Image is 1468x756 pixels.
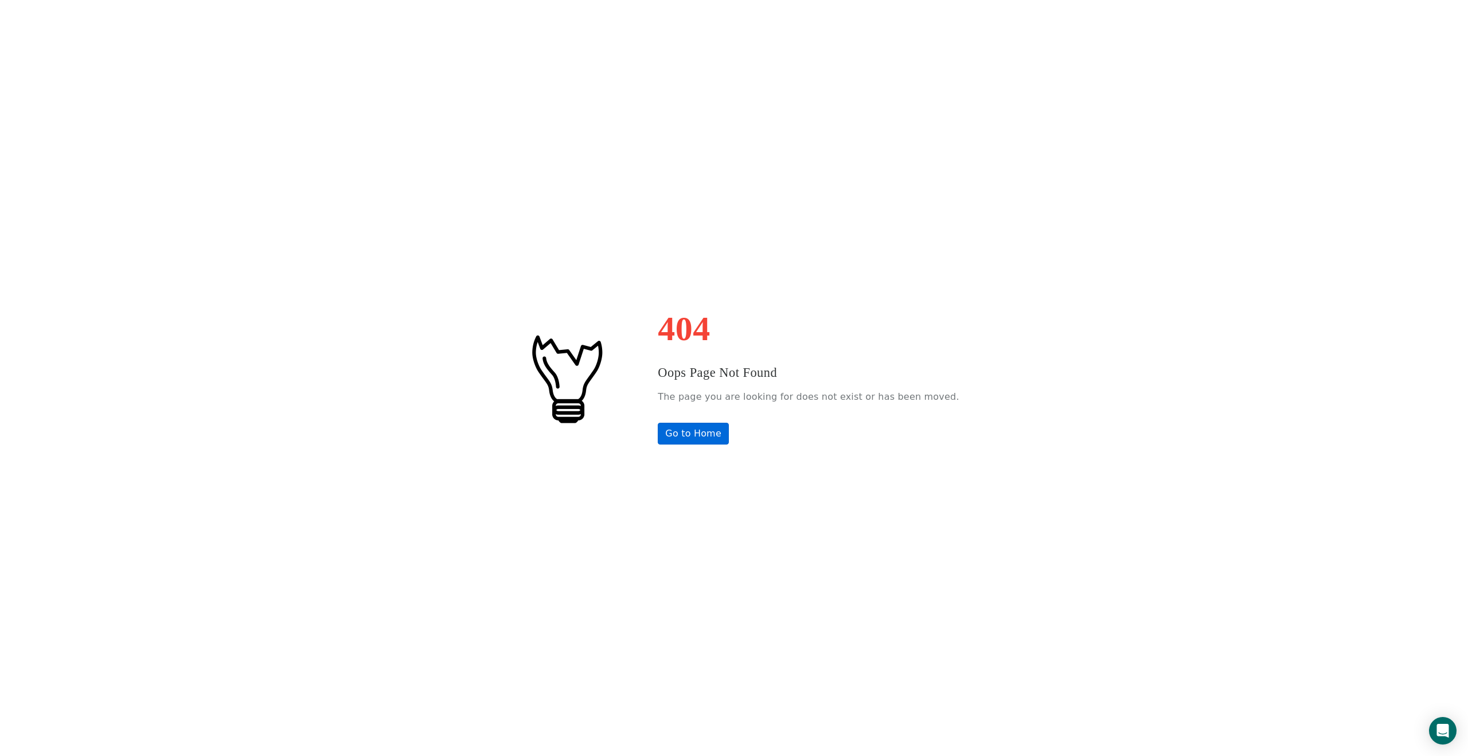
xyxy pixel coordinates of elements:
h3: Oops Page Not Found [658,363,959,383]
img: # [509,321,623,435]
h1: 404 [658,311,959,346]
div: Open Intercom Messenger [1429,717,1457,745]
a: Go to Home [658,423,729,445]
p: The page you are looking for does not exist or has been moved. [658,388,959,406]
